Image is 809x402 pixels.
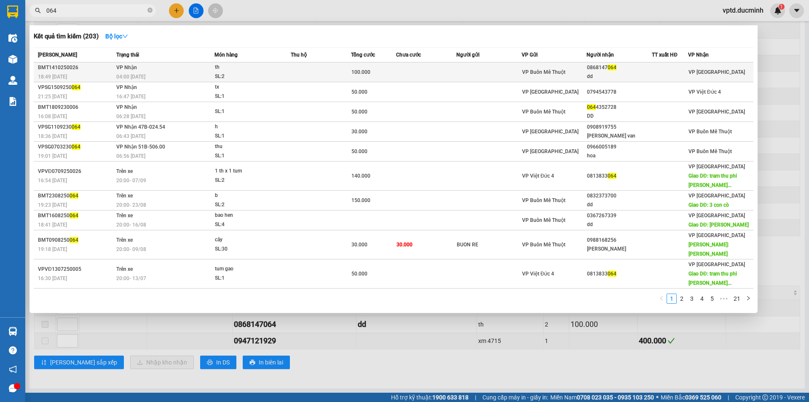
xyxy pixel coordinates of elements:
[587,236,651,245] div: 0988168256
[587,123,651,132] div: 0908919755
[215,83,278,92] div: tx
[116,213,133,219] span: Trên xe
[688,232,745,238] span: VP [GEOGRAPHIC_DATA]
[587,172,651,181] div: 0813833
[396,52,421,58] span: Chưa cước
[215,274,278,283] div: SL: 1
[587,151,651,160] div: hoa
[587,72,651,81] div: dd
[291,52,307,58] span: Thu hộ
[456,52,480,58] span: Người gửi
[717,294,731,304] li: Next 5 Pages
[72,144,80,150] span: 064
[522,52,538,58] span: VP Gửi
[38,211,114,220] div: BMT1608250
[688,109,745,115] span: VP [GEOGRAPHIC_DATA]
[8,97,17,106] img: solution-icon
[215,211,278,220] div: bao hen
[215,63,278,72] div: th
[116,144,165,150] span: VP Nhận 51B-506.00
[667,294,677,304] li: 1
[116,74,145,80] span: 04:00 [DATE]
[587,220,651,229] div: dd
[687,294,696,303] a: 3
[587,112,651,121] div: DD
[351,109,367,115] span: 50.000
[147,7,153,15] span: close-circle
[351,173,370,179] span: 140.000
[116,113,145,119] span: 06:28 [DATE]
[697,294,707,303] a: 4
[116,202,146,208] span: 20:00 - 23/08
[72,84,80,90] span: 064
[215,264,278,274] div: tum gao
[608,173,616,179] span: 064
[38,222,67,228] span: 18:41 [DATE]
[608,271,616,277] span: 064
[215,220,278,229] div: SL: 4
[38,94,67,100] span: 21:25 [DATE]
[746,296,751,301] span: right
[215,245,278,254] div: SL: 30
[731,294,743,303] a: 21
[522,242,565,248] span: VP Buôn Mê Thuột
[38,143,114,151] div: VPSG0703230
[215,132,278,141] div: SL: 1
[122,33,128,39] span: down
[688,213,745,219] span: VP [GEOGRAPHIC_DATA]
[99,30,135,43] button: Bộ lọcdown
[351,148,367,154] span: 50.000
[667,294,676,303] a: 1
[116,153,145,159] span: 06:56 [DATE]
[522,173,555,179] span: VP Việt Đức 4
[587,270,651,278] div: 0813833
[731,294,743,304] li: 21
[688,52,709,58] span: VP Nhận
[743,294,753,304] li: Next Page
[38,236,114,245] div: BMT0908250
[70,237,78,243] span: 064
[659,296,664,301] span: left
[743,294,753,304] button: right
[116,266,133,272] span: Trên xe
[396,242,413,248] span: 30.000
[35,8,41,13] span: search
[215,151,278,161] div: SL: 1
[652,52,678,58] span: TT xuất HĐ
[688,242,729,257] span: [PERSON_NAME]: [PERSON_NAME]
[215,176,278,185] div: SL: 2
[72,124,80,130] span: 064
[677,294,687,304] li: 2
[522,197,565,203] span: VP Buôn Mê Thuột
[38,153,67,159] span: 19:01 [DATE]
[116,193,133,199] span: Trên xe
[215,191,278,200] div: b
[116,65,137,70] span: VP Nhận
[215,72,278,81] div: SL: 2
[688,69,745,75] span: VP [GEOGRAPHIC_DATA]
[587,88,651,97] div: 0794543778
[116,246,146,252] span: 20:00 - 09/08
[351,271,367,277] span: 50.000
[38,167,114,176] div: VPVĐ0709250026
[351,242,367,248] span: 30.000
[656,294,667,304] li: Previous Page
[38,113,67,119] span: 16:08 [DATE]
[38,133,67,139] span: 18:36 [DATE]
[215,122,278,132] div: h
[38,178,67,183] span: 16:54 [DATE]
[38,63,114,72] div: BMT1410250026
[522,148,579,154] span: VP [GEOGRAPHIC_DATA]
[8,34,17,43] img: warehouse-icon
[717,294,731,304] span: •••
[215,200,278,210] div: SL: 2
[34,32,99,41] h3: Kết quả tìm kiếm ( 203 )
[116,84,137,90] span: VP Nhận
[688,148,732,154] span: VP Buôn Mê Thuột
[215,107,278,116] div: SL: 1
[351,69,370,75] span: 100.000
[38,246,67,252] span: 19:18 [DATE]
[351,89,367,95] span: 50.000
[8,327,17,336] img: warehouse-icon
[9,365,17,373] span: notification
